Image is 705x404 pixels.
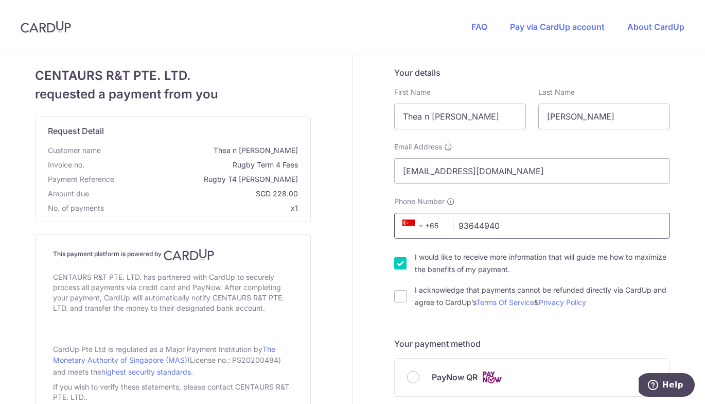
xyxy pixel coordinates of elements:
[101,367,191,376] a: highest security standards
[471,22,487,32] a: FAQ
[48,160,84,170] span: Invoice no.
[291,204,298,212] span: x1
[35,66,311,85] span: CENTAURS R&T PTE. LTD.
[407,371,657,384] div: PayNow QR Cards logo
[639,373,695,399] iframe: Opens a widget where you can find more information
[394,142,442,152] span: Email Address
[48,126,104,136] span: translation missing: en.request_detail
[394,66,670,79] h5: Your details
[21,21,71,33] img: CardUp
[394,158,670,184] input: Email address
[539,298,586,307] a: Privacy Policy
[538,104,670,129] input: Last name
[53,248,293,261] h4: This payment platform is powered by
[48,203,104,213] span: No. of payments
[482,371,502,384] img: Cards logo
[538,87,575,97] label: Last Name
[89,160,298,170] span: Rugby Term 4 Fees
[627,22,684,32] a: About CardUp
[394,104,526,129] input: First name
[93,189,298,199] span: SGD 228.00
[415,284,670,309] label: I acknowledge that payments cannot be refunded directly via CardUp and agree to CardUp’s &
[510,22,605,32] a: Pay via CardUp account
[394,338,670,350] h5: Your payment method
[48,145,101,156] span: Customer name
[394,196,445,207] span: Phone Number
[48,175,114,183] span: translation missing: en.payment_reference
[476,298,534,307] a: Terms Of Service
[118,174,298,184] span: Rugby T4 [PERSON_NAME]
[394,87,431,97] label: First Name
[415,251,670,276] label: I would like to receive more information that will guide me how to maximize the benefits of my pa...
[164,248,214,261] img: CardUp
[399,220,446,232] span: +65
[105,145,298,156] span: Thea n [PERSON_NAME]
[35,85,311,104] span: requested a payment from you
[432,371,478,383] span: PayNow QR
[48,189,89,199] span: Amount due
[402,220,427,232] span: +65
[53,341,293,380] div: CardUp Pte Ltd is regulated as a Major Payment Institution by (License no.: PS20200484) and meets...
[53,270,293,315] div: CENTAURS R&T PTE. LTD. has partnered with CardUp to securely process all payments via credit card...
